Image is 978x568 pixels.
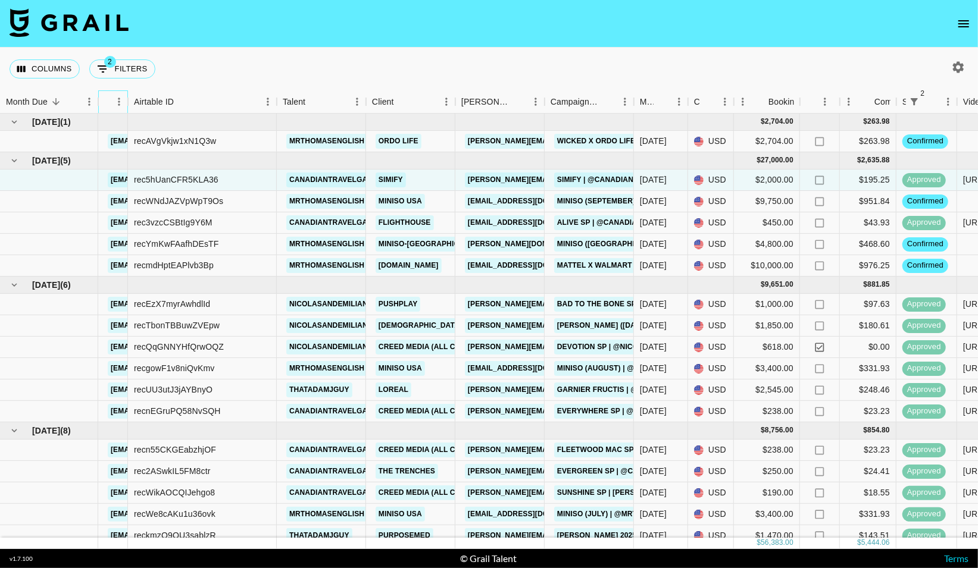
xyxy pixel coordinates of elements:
div: $ [761,425,765,435]
div: $24.41 [840,461,896,482]
a: [EMAIL_ADDRESS][DOMAIN_NAME] [108,258,241,273]
div: USD [688,504,734,525]
div: Aug '25 [640,319,667,331]
span: approved [902,320,946,331]
button: hide children [6,277,23,293]
div: rec3vzcCSBtIg9Y6M [134,216,213,228]
a: [PERSON_NAME][EMAIL_ADDRESS][DOMAIN_NAME] [465,172,659,187]
button: Sort [752,93,768,110]
button: Menu [716,93,734,111]
div: Aug '25 [640,341,667,353]
a: [DEMOGRAPHIC_DATA] [376,318,465,333]
div: $250.00 [734,461,800,482]
div: $1,000.00 [734,294,800,315]
a: [PERSON_NAME][EMAIL_ADDRESS][DOMAIN_NAME] [465,340,659,354]
div: Jul '25 [640,529,667,541]
div: $190.00 [734,482,800,504]
div: recAVgVkjw1xN1Q3w [134,135,216,147]
div: $ [864,425,868,435]
a: Everywhere SP | @canadiantravelgal [554,404,719,419]
div: $450.00 [734,212,800,234]
div: $ [761,280,765,290]
a: Creed Media (All Campaigns) [376,340,499,354]
a: [PERSON_NAME] 2025 #2 | @thatadamjguy [554,528,723,543]
div: Jul '25 [640,465,667,477]
div: Oct '25 [640,135,667,147]
div: Airtable ID [134,90,174,114]
div: Airtable ID [128,90,277,114]
span: [DATE] [32,155,60,167]
a: Flighthouse [376,215,434,230]
div: Sep '25 [640,195,667,207]
div: $0.00 [840,337,896,358]
div: $ [864,117,868,127]
div: [PERSON_NAME] [461,90,510,114]
a: nicolasandemiliano [286,297,376,312]
div: Currency [688,90,734,114]
span: [DATE] [32,425,60,437]
button: Menu [110,93,128,111]
button: Menu [348,93,366,111]
button: hide children [6,152,23,169]
div: $180.61 [840,315,896,337]
a: Sunshine SP | [PERSON_NAME] [554,485,677,500]
button: Menu [438,93,455,111]
span: ( 6 ) [60,279,71,291]
div: Aug '25 [640,362,667,374]
div: Sep '25 [640,259,667,271]
a: Miniso USA [376,361,425,376]
div: Commission [874,90,921,114]
button: hide children [6,114,23,130]
div: $195.25 [840,170,896,191]
button: Sort [858,93,874,110]
a: SIMIFY [376,172,406,187]
a: mrthomasenglish [286,507,367,522]
div: 854.80 [867,425,890,435]
button: Sort [654,93,670,110]
a: canadiantravelgal [286,404,375,419]
div: 9,651.00 [765,280,793,290]
div: $43.93 [840,212,896,234]
span: confirmed [902,136,948,147]
div: Status [896,90,957,114]
div: USD [688,294,734,315]
a: [EMAIL_ADDRESS][DOMAIN_NAME] [108,464,241,479]
a: thatadamjguy [286,382,352,397]
span: approved [902,341,946,353]
a: [EMAIL_ADDRESS][DOMAIN_NAME] [108,443,241,457]
a: Miniso-[GEOGRAPHIC_DATA] [376,237,488,252]
a: Miniso (July) | @mrthomasenglish [554,507,699,522]
button: Sort [394,93,411,110]
div: Client [372,90,394,114]
div: USD [688,401,734,422]
a: [EMAIL_ADDRESS][DOMAIN_NAME] [108,340,241,354]
div: rec2ASwkIL5FM8ctr [134,465,211,477]
a: mrthomasenglish [286,194,367,209]
div: Status [902,90,906,114]
div: 881.85 [867,280,890,290]
div: $331.93 [840,358,896,379]
div: 2,635.88 [861,155,890,165]
div: Manager [98,90,128,114]
a: [EMAIL_ADDRESS][DOMAIN_NAME] [108,318,241,333]
a: mrthomasenglish [286,258,367,273]
div: Aug '25 [640,384,667,396]
button: Select columns [10,59,80,79]
div: recUU3utJ3jAYBnyO [134,384,213,396]
a: [PERSON_NAME][EMAIL_ADDRESS][DOMAIN_NAME] [465,485,659,500]
div: 8,756.00 [765,425,793,435]
span: confirmed [902,260,948,271]
div: Talent [283,90,305,114]
div: recgowF1v8niQvKmv [134,362,215,374]
button: Show filters [89,59,155,79]
div: USD [688,255,734,277]
a: canadiantravelgal [286,215,375,230]
button: Sort [305,93,322,110]
span: confirmed [902,239,948,250]
div: USD [688,212,734,234]
button: Sort [599,93,616,110]
a: Ordo Life [376,134,421,149]
span: approved [902,363,946,374]
a: [EMAIL_ADDRESS][DOMAIN_NAME] [108,237,241,252]
div: USD [688,337,734,358]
